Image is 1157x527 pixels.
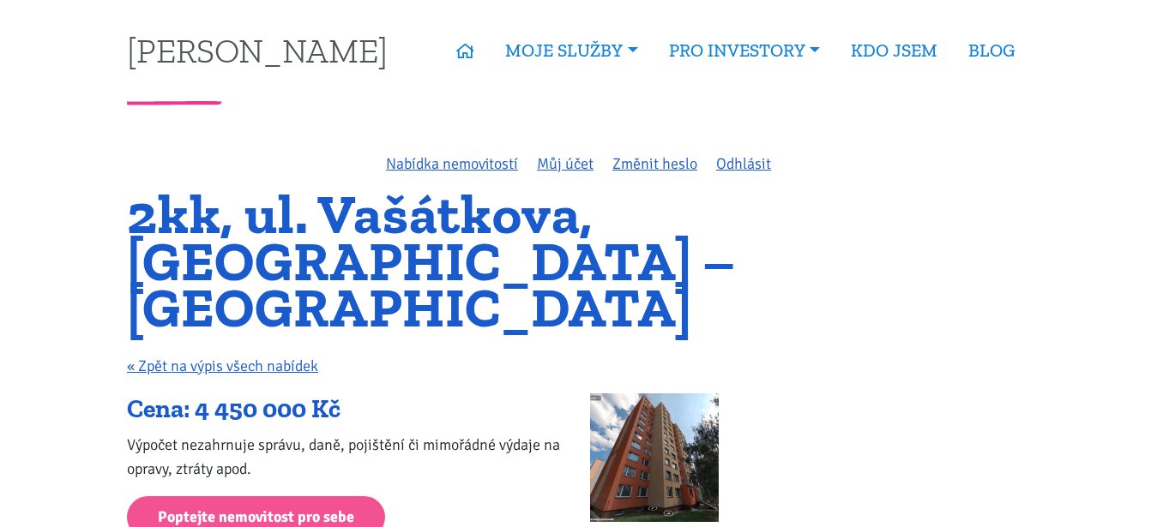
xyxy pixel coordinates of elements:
[537,154,594,173] a: Můj účet
[835,31,953,70] a: KDO JSEM
[127,191,1030,332] h1: 2kk, ul. Vašátkova, [GEOGRAPHIC_DATA] – [GEOGRAPHIC_DATA]
[490,31,653,70] a: MOJE SLUŽBY
[716,154,771,173] a: Odhlásit
[127,433,567,481] p: Výpočet nezahrnuje správu, daně, pojištění či mimořádné výdaje na opravy, ztráty apod.
[127,356,318,375] a: « Zpět na výpis všech nabídek
[386,154,518,173] a: Nabídka nemovitostí
[127,33,388,67] a: [PERSON_NAME]
[612,154,697,173] a: Změnit heslo
[654,31,835,70] a: PRO INVESTORY
[127,393,567,426] div: Cena: 4 450 000 Kč
[953,31,1030,70] a: BLOG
